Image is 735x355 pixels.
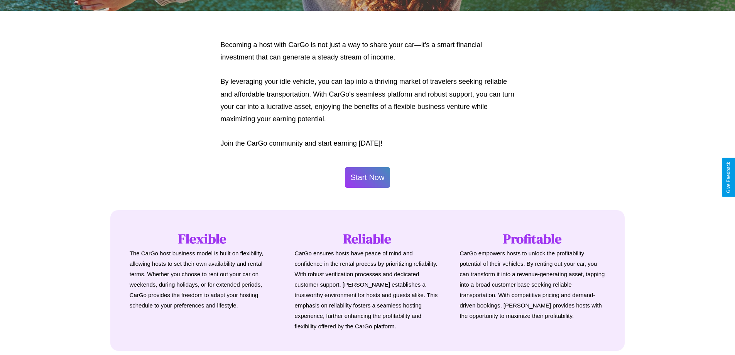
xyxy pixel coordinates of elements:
p: Join the CarGo community and start earning [DATE]! [221,137,515,149]
h1: Reliable [295,229,441,248]
div: Give Feedback [726,162,731,193]
p: The CarGo host business model is built on flexibility, allowing hosts to set their own availabili... [130,248,275,311]
h1: Flexible [130,229,275,248]
p: CarGo ensures hosts have peace of mind and confidence in the rental process by prioritizing relia... [295,248,441,331]
p: Becoming a host with CarGo is not just a way to share your car—it's a smart financial investment ... [221,39,515,64]
p: CarGo empowers hosts to unlock the profitability potential of their vehicles. By renting out your... [460,248,605,321]
h1: Profitable [460,229,605,248]
button: Start Now [345,167,390,188]
p: By leveraging your idle vehicle, you can tap into a thriving market of travelers seeking reliable... [221,75,515,126]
